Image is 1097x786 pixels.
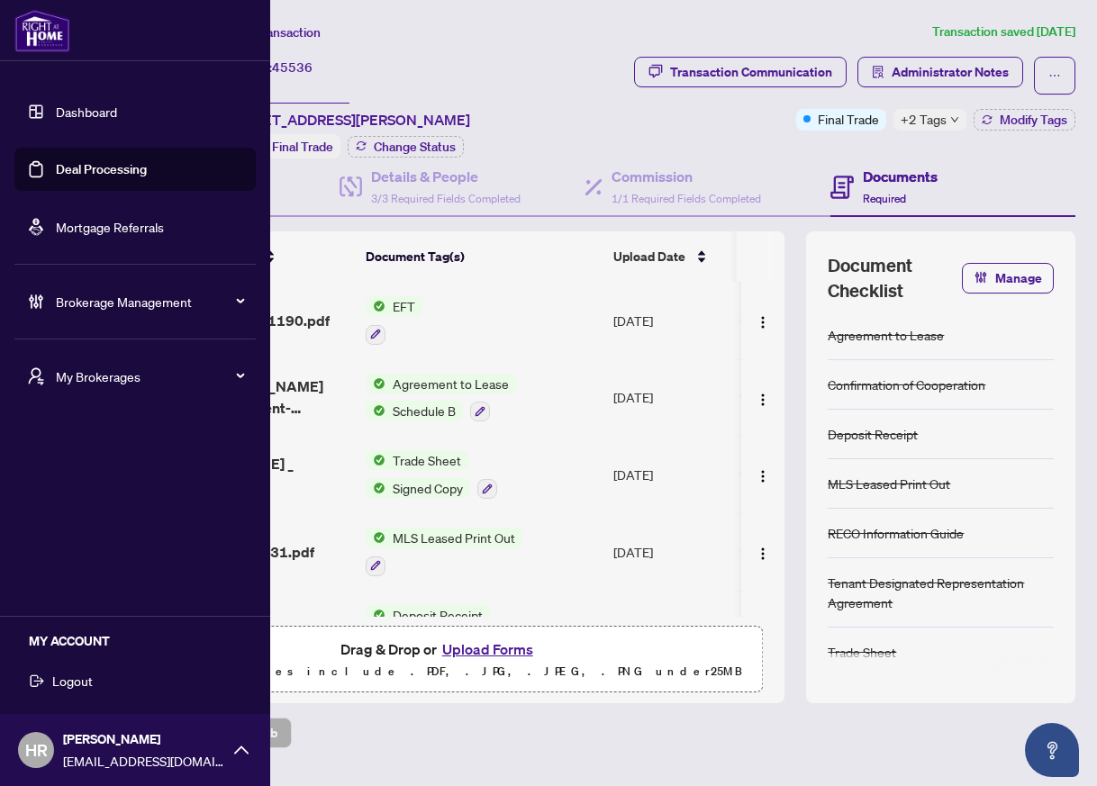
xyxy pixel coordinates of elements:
[748,460,777,489] button: Logo
[385,528,522,547] span: MLS Leased Print Out
[366,401,385,420] img: Status Icon
[828,474,950,493] div: MLS Leased Print Out
[995,264,1042,293] span: Manage
[818,109,879,129] span: Final Trade
[606,282,732,359] td: [DATE]
[606,436,732,513] td: [DATE]
[56,366,243,386] span: My Brokerages
[950,115,959,124] span: down
[366,450,497,499] button: Status IconTrade SheetStatus IconSigned Copy
[828,424,918,444] div: Deposit Receipt
[366,605,385,625] img: Status Icon
[857,57,1023,87] button: Administrator Notes
[272,139,333,155] span: Final Trade
[739,387,759,407] img: Document Status
[739,311,759,330] img: Document Status
[892,58,1009,86] span: Administrator Notes
[612,192,761,205] span: 1/1 Required Fields Completed
[385,401,463,420] span: Schedule B
[366,528,385,547] img: Status Icon
[756,469,770,483] img: Logo
[340,637,539,661] span: Drag & Drop or
[116,627,762,693] span: Drag & Drop orUpload FormsSupported files include .PDF, .JPG, .JPEG, .PNG under25MB
[385,374,516,393] span: Agreement to Lease
[962,263,1054,294] button: Manage
[272,59,313,76] span: 45536
[756,315,770,330] img: Logo
[366,374,516,422] button: Status IconAgreement to LeaseStatus IconSchedule B
[366,605,497,654] button: Status IconDeposit Receipt
[901,109,947,130] span: +2 Tags
[366,528,522,576] button: Status IconMLS Leased Print Out
[56,161,147,177] a: Deal Processing
[56,219,164,235] a: Mortgage Referrals
[56,292,243,312] span: Brokerage Management
[348,136,464,158] button: Change Status
[63,751,225,771] span: [EMAIL_ADDRESS][DOMAIN_NAME]
[63,729,225,749] span: [PERSON_NAME]
[127,661,751,682] p: Supported files include .PDF, .JPG, .JPEG, .PNG under 25 MB
[25,737,48,763] span: HR
[223,109,470,131] span: [STREET_ADDRESS][PERSON_NAME]
[14,665,256,696] button: Logout
[358,231,606,282] th: Document Tag(s)
[52,666,93,695] span: Logout
[748,306,777,335] button: Logo
[756,547,770,561] img: Logo
[14,9,70,52] img: logo
[437,637,539,661] button: Upload Forms
[27,367,45,385] span: user-switch
[756,393,770,407] img: Logo
[1025,723,1079,777] button: Open asap
[606,359,732,437] td: [DATE]
[828,642,896,662] div: Trade Sheet
[606,513,732,591] td: [DATE]
[1000,113,1067,126] span: Modify Tags
[56,104,117,120] a: Dashboard
[828,523,964,543] div: RECO Information Guide
[872,66,884,78] span: solution
[366,374,385,393] img: Status Icon
[613,247,685,267] span: Upload Date
[828,573,1054,612] div: Tenant Designated Representation Agreement
[1048,69,1061,82] span: ellipsis
[606,591,732,668] td: [DATE]
[29,631,256,651] h5: MY ACCOUNT
[932,22,1075,42] article: Transaction saved [DATE]
[385,296,422,316] span: EFT
[366,296,385,316] img: Status Icon
[371,166,521,187] h4: Details & People
[828,253,962,303] span: Document Checklist
[828,325,944,345] div: Agreement to Lease
[739,542,759,562] img: Document Status
[732,231,885,282] th: Status
[634,57,847,87] button: Transaction Communication
[224,24,321,41] span: View Transaction
[974,109,1075,131] button: Modify Tags
[366,478,385,498] img: Status Icon
[863,166,938,187] h4: Documents
[670,58,832,86] div: Transaction Communication
[385,478,470,498] span: Signed Copy
[223,134,340,158] div: Status:
[739,465,759,484] img: Document Status
[612,166,761,187] h4: Commission
[748,383,777,411] button: Logo
[748,538,777,566] button: Logo
[366,450,385,470] img: Status Icon
[863,192,906,205] span: Required
[606,231,732,282] th: Upload Date
[374,140,456,153] span: Change Status
[385,605,490,625] span: Deposit Receipt
[828,375,985,394] div: Confirmation of Cooperation
[371,192,521,205] span: 3/3 Required Fields Completed
[385,450,468,470] span: Trade Sheet
[366,296,422,345] button: Status IconEFT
